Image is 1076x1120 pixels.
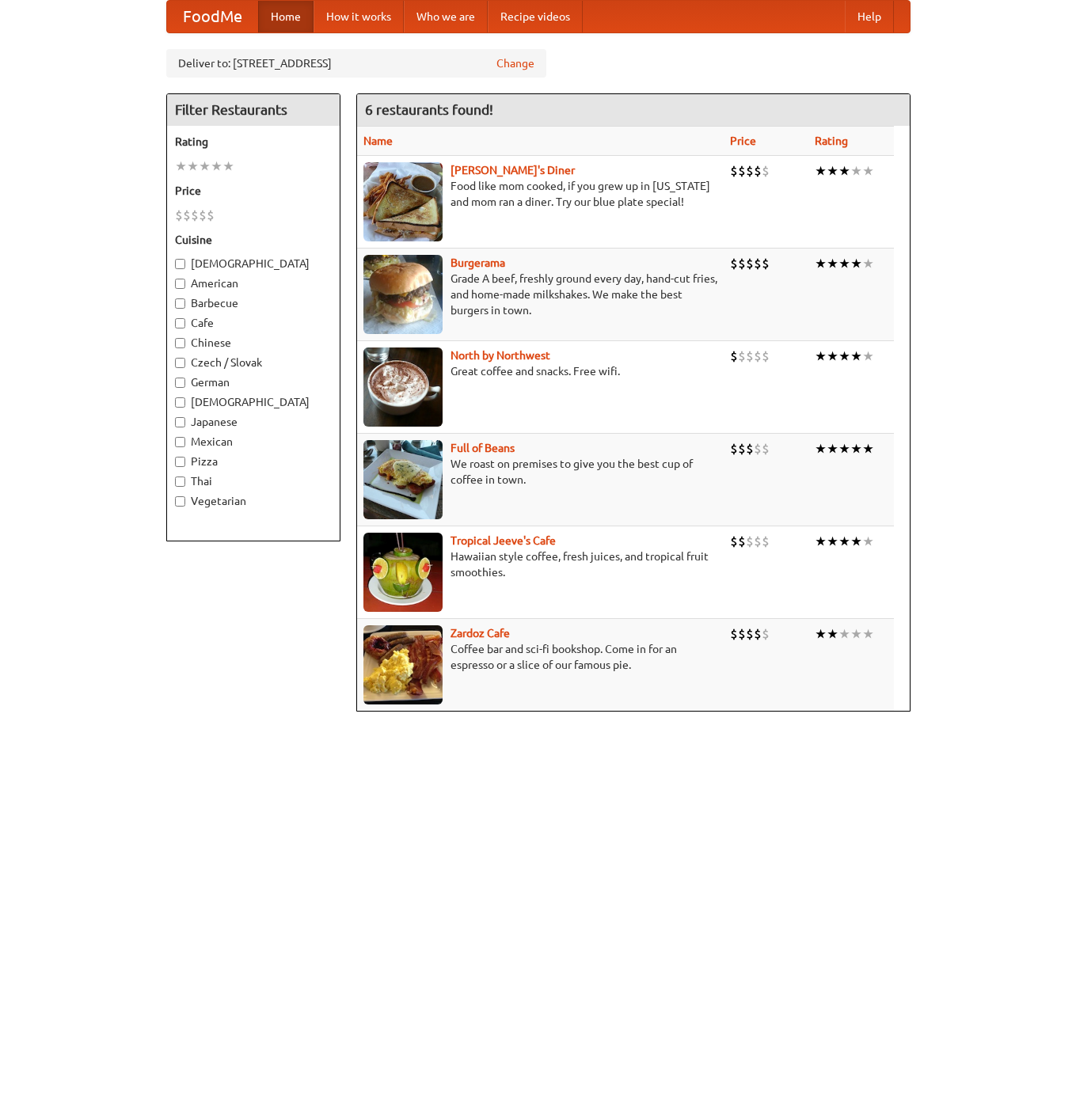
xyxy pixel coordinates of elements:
[175,295,332,311] label: Barbecue
[175,397,185,408] input: [DEMOGRAPHIC_DATA]
[730,440,738,457] li: $
[862,440,874,457] li: ★
[827,347,838,365] li: ★
[363,533,443,612] img: jeeves.jpg
[746,255,754,272] li: $
[862,533,874,550] li: ★
[738,533,746,550] li: $
[754,255,762,272] li: $
[207,207,215,224] li: $
[167,1,258,32] a: FoodMe
[850,255,862,272] li: ★
[166,49,546,78] div: Deliver to: [STREET_ADDRESS]
[365,102,493,117] ng-pluralize: 6 restaurants found!
[762,255,770,272] li: $
[175,275,332,291] label: American
[451,442,515,454] a: Full of Beans
[838,625,850,643] li: ★
[815,255,827,272] li: ★
[746,440,754,457] li: $
[762,440,770,457] li: $
[730,162,738,180] li: $
[730,625,738,643] li: $
[738,162,746,180] li: $
[754,347,762,365] li: $
[451,164,575,177] a: [PERSON_NAME]'s Diner
[175,496,185,507] input: Vegetarian
[363,347,443,427] img: north.jpg
[815,162,827,180] li: ★
[175,158,187,175] li: ★
[175,454,332,469] label: Pizza
[175,256,332,271] label: [DEMOGRAPHIC_DATA]
[175,335,332,351] label: Chinese
[762,533,770,550] li: $
[363,271,717,318] p: Grade A beef, freshly ground every day, hand-cut fries, and home-made milkshakes. We make the bes...
[762,162,770,180] li: $
[175,493,332,509] label: Vegetarian
[850,347,862,365] li: ★
[451,534,556,547] a: Tropical Jeeve's Cafe
[175,134,332,150] h5: Rating
[730,135,756,147] a: Price
[838,255,850,272] li: ★
[850,162,862,180] li: ★
[175,232,332,248] h5: Cuisine
[746,533,754,550] li: $
[404,1,488,32] a: Who we are
[762,347,770,365] li: $
[175,298,185,309] input: Barbecue
[363,641,717,673] p: Coffee bar and sci-fi bookshop. Come in for an espresso or a slice of our famous pie.
[815,347,827,365] li: ★
[730,347,738,365] li: $
[488,1,583,32] a: Recipe videos
[838,533,850,550] li: ★
[175,183,332,199] h5: Price
[815,533,827,550] li: ★
[827,625,838,643] li: ★
[363,178,717,210] p: Food like mom cooked, if you grew up in [US_STATE] and mom ran a diner. Try our blue plate special!
[738,440,746,457] li: $
[746,347,754,365] li: $
[862,347,874,365] li: ★
[746,625,754,643] li: $
[850,440,862,457] li: ★
[815,440,827,457] li: ★
[175,207,183,224] li: $
[183,207,191,224] li: $
[827,533,838,550] li: ★
[175,318,185,328] input: Cafe
[850,533,862,550] li: ★
[175,315,332,331] label: Cafe
[496,55,534,71] a: Change
[754,533,762,550] li: $
[175,358,185,368] input: Czech / Slovak
[827,255,838,272] li: ★
[838,440,850,457] li: ★
[815,135,848,147] a: Rating
[175,476,185,487] input: Thai
[838,162,850,180] li: ★
[451,627,510,640] a: Zardoz Cafe
[363,456,717,488] p: We roast on premises to give you the best cup of coffee in town.
[199,207,207,224] li: $
[451,349,550,362] a: North by Northwest
[175,355,332,370] label: Czech / Slovak
[258,1,314,32] a: Home
[363,135,393,147] a: Name
[738,625,746,643] li: $
[175,437,185,447] input: Mexican
[827,162,838,180] li: ★
[363,440,443,519] img: beans.jpg
[451,256,505,269] a: Burgerama
[845,1,894,32] a: Help
[363,162,443,241] img: sallys.jpg
[738,347,746,365] li: $
[746,162,754,180] li: $
[175,473,332,489] label: Thai
[838,347,850,365] li: ★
